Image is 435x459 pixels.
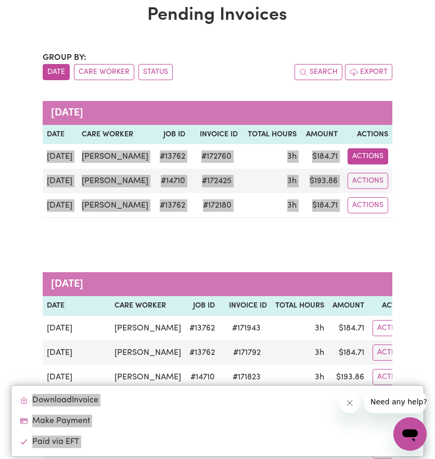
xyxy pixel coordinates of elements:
th: Amount [301,125,342,145]
th: Date [43,296,110,316]
td: [PERSON_NAME] [78,169,155,193]
button: Actions [348,197,388,213]
td: [DATE] [43,365,110,389]
td: [DATE] [43,193,78,218]
button: sort invoices by paid status [138,64,173,80]
th: Job ID [185,296,219,316]
td: [PERSON_NAME] [110,340,185,365]
h1: Pending Invoices [43,5,393,26]
th: Job ID [155,125,189,145]
td: $ 184.71 [301,193,342,218]
th: Date [43,125,78,145]
button: sort invoices by care worker [74,64,134,80]
td: # 13762 [185,340,219,365]
span: # 172760 [195,150,238,163]
iframe: Button to launch messaging window [393,417,427,451]
span: 3 hours [287,177,297,185]
button: sort invoices by date [43,64,70,80]
td: $ 193.86 [328,365,368,389]
td: $ 184.71 [328,340,368,365]
span: # 171823 [226,371,267,384]
td: $ 184.71 [301,144,342,169]
button: Actions [373,320,413,336]
span: 3 hours [315,373,324,381]
th: Actions [342,125,392,145]
th: Invoice ID [219,296,271,316]
th: Care Worker [110,296,185,316]
span: # 172425 [196,175,238,187]
span: # 171943 [226,322,267,335]
span: Need any help? [6,7,63,16]
span: Group by: [43,54,86,62]
span: 3 hours [315,324,324,333]
td: [PERSON_NAME] [110,316,185,340]
td: [PERSON_NAME] [78,144,155,169]
span: 3 hours [287,152,297,161]
iframe: Close message [339,392,360,413]
td: # 13762 [155,144,189,169]
td: # 14710 [155,169,189,193]
td: [DATE] [43,144,78,169]
span: # 172180 [197,199,238,212]
button: Actions [373,369,413,385]
td: # 14710 [185,365,219,389]
th: Care Worker [78,125,155,145]
iframe: Message from company [364,390,427,413]
span: # 171792 [227,347,267,359]
th: Total Hours [271,296,328,316]
button: Search [295,64,342,80]
th: Invoice ID [189,125,242,145]
span: 3 hours [315,349,324,357]
td: [DATE] [43,340,110,365]
td: $ 193.86 [301,169,342,193]
caption: [DATE] [43,272,417,296]
td: [PERSON_NAME] [78,193,155,218]
caption: [DATE] [43,101,393,125]
button: Actions [373,345,413,361]
td: # 13762 [155,193,189,218]
th: Amount [328,296,368,316]
td: $ 184.71 [328,316,368,340]
td: # 13762 [185,316,219,340]
th: Total Hours [242,125,301,145]
td: [DATE] [43,316,110,340]
button: Export [345,64,392,80]
td: [DATE] [43,169,78,193]
th: Actions [368,296,417,316]
span: 3 hours [287,201,297,210]
button: Actions [348,173,388,189]
button: Actions [348,148,388,164]
td: [PERSON_NAME] [110,365,185,389]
